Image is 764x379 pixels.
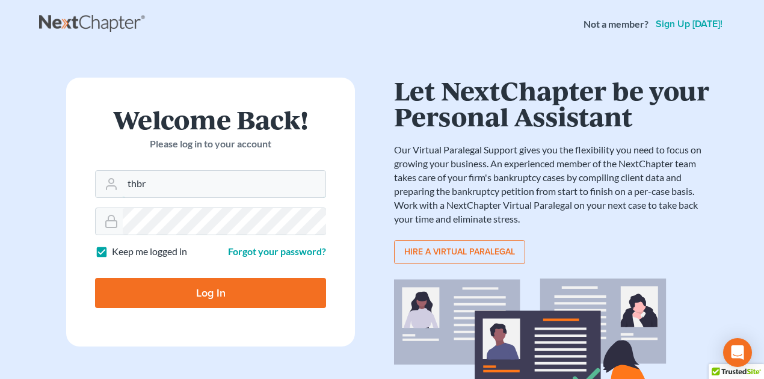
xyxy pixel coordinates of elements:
p: Our Virtual Paralegal Support gives you the flexibility you need to focus on growing your busines... [394,143,713,226]
div: Open Intercom Messenger [723,338,752,367]
input: Email Address [123,171,325,197]
p: Please log in to your account [95,137,326,151]
a: Hire a virtual paralegal [394,240,525,264]
input: Log In [95,278,326,308]
strong: Not a member? [584,17,648,31]
h1: Welcome Back! [95,106,326,132]
label: Keep me logged in [112,245,187,259]
h1: Let NextChapter be your Personal Assistant [394,78,713,129]
a: Sign up [DATE]! [653,19,725,29]
a: Forgot your password? [228,245,326,257]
